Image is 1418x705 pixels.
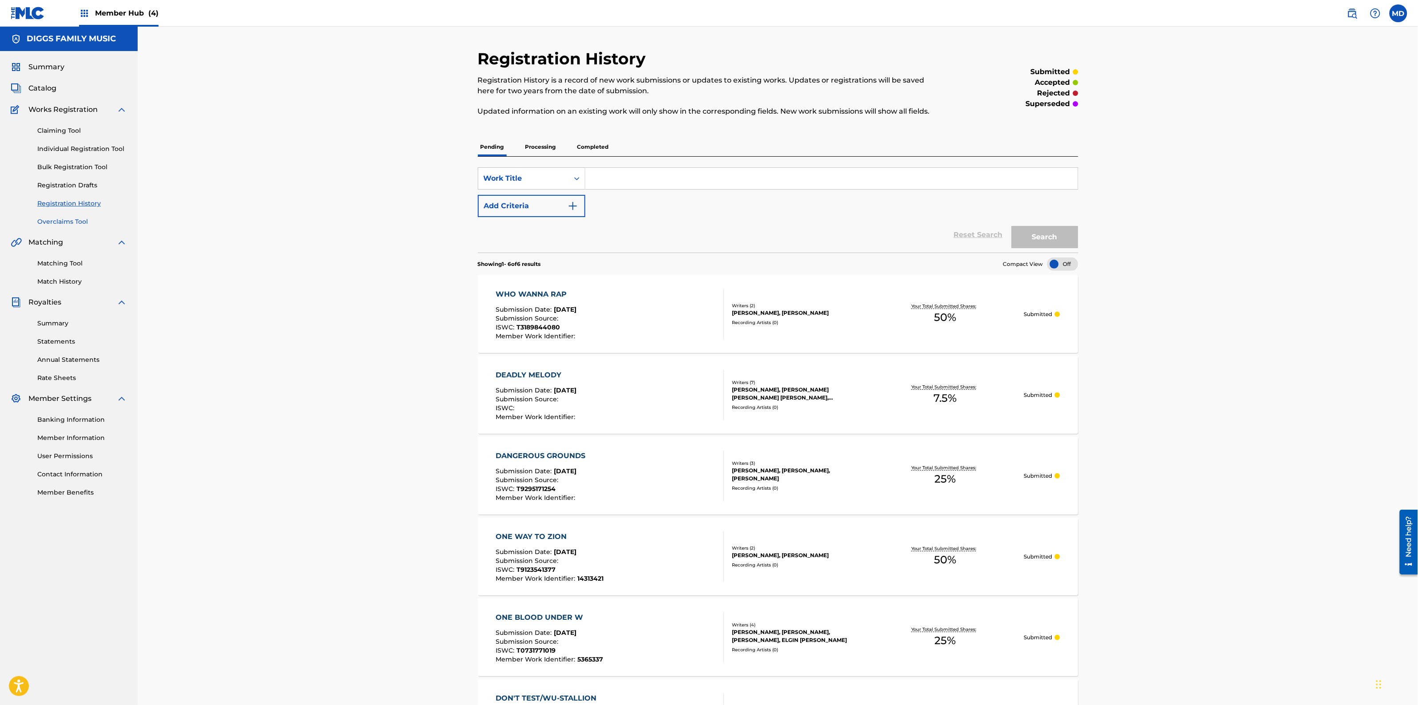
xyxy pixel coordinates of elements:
div: Writers ( 2 ) [732,545,866,551]
a: SummarySummary [11,62,64,72]
div: Recording Artists ( 0 ) [732,404,866,411]
a: Contact Information [37,470,127,479]
p: Submitted [1024,553,1052,561]
span: 7.5 % [933,390,957,406]
img: search [1347,8,1358,19]
div: Recording Artists ( 0 ) [732,562,866,568]
div: DEADLY MELODY [496,370,577,380]
span: 50 % [934,309,956,325]
div: Writers ( 4 ) [732,622,866,628]
span: Submission Date : [496,386,554,394]
a: Matching Tool [37,259,127,268]
h2: Registration History [478,49,651,69]
span: Submission Source : [496,476,560,484]
span: Submission Source : [496,638,560,646]
img: Royalties [11,297,21,308]
div: DANGEROUS GROUNDS [496,451,590,461]
a: Claiming Tool [37,126,127,135]
span: Submission Date : [496,629,554,637]
span: ISWC : [496,566,516,574]
img: Works Registration [11,104,22,115]
div: [PERSON_NAME], [PERSON_NAME], [PERSON_NAME], ELGIN [PERSON_NAME] [732,628,866,644]
span: [DATE] [554,629,576,637]
div: [PERSON_NAME], [PERSON_NAME] [732,309,866,317]
a: Public Search [1343,4,1361,22]
span: T9295171254 [516,485,556,493]
span: T0731771019 [516,646,556,654]
div: [PERSON_NAME], [PERSON_NAME], [PERSON_NAME] [732,467,866,483]
a: Banking Information [37,415,127,424]
span: (4) [148,9,159,17]
div: Writers ( 7 ) [732,379,866,386]
a: Annual Statements [37,355,127,364]
span: Matching [28,237,63,248]
span: 14313421 [577,574,604,582]
div: Recording Artists ( 0 ) [732,485,866,491]
div: [PERSON_NAME], [PERSON_NAME] [PERSON_NAME] [PERSON_NAME], [PERSON_NAME], [PERSON_NAME], ELGIN [PE... [732,386,866,402]
a: Statements [37,337,127,346]
p: Submitted [1024,310,1052,318]
span: Submission Source : [496,395,560,403]
img: expand [116,393,127,404]
a: Registration Drafts [37,181,127,190]
span: Summary [28,62,64,72]
p: submitted [1031,67,1070,77]
span: [DATE] [554,305,576,313]
a: WHO WANNA RAPSubmission Date:[DATE]Submission Source:ISWC:T3189844080Member Work Identifier:Write... [478,275,1078,353]
p: Completed [575,138,612,156]
span: ISWC : [496,404,516,412]
span: Royalties [28,297,61,308]
p: Your Total Submitted Shares: [912,464,979,471]
img: Catalog [11,83,21,94]
span: T3189844080 [516,323,560,331]
span: Member Hub [95,8,159,18]
span: Submission Source : [496,557,560,565]
p: rejected [1037,88,1070,99]
span: Works Registration [28,104,98,115]
span: Member Settings [28,393,91,404]
span: Submission Date : [496,467,554,475]
img: MLC Logo [11,7,45,20]
div: ONE BLOOD UNDER W [496,612,603,623]
div: Recording Artists ( 0 ) [732,646,866,653]
a: Summary [37,319,127,328]
p: Updated information on an existing work will only show in the corresponding fields. New work subm... [478,106,940,117]
p: Submitted [1024,472,1052,480]
a: Registration History [37,199,127,208]
span: Member Work Identifier : [496,494,577,502]
div: User Menu [1390,4,1407,22]
p: accepted [1035,77,1070,88]
span: Submission Date : [496,548,554,556]
p: Your Total Submitted Shares: [912,384,979,390]
a: CatalogCatalog [11,83,56,94]
a: Individual Registration Tool [37,144,127,154]
img: expand [116,104,127,115]
a: DEADLY MELODYSubmission Date:[DATE]Submission Source:ISWC:Member Work Identifier:Writers (7)[PERS... [478,356,1078,434]
iframe: Chat Widget [1374,662,1418,705]
a: DANGEROUS GROUNDSSubmission Date:[DATE]Submission Source:ISWC:T9295171254Member Work Identifier:W... [478,437,1078,515]
img: Top Rightsholders [79,8,90,19]
div: DON'T TEST/WU-STALLION [496,693,601,704]
div: Work Title [484,173,564,184]
span: Member Work Identifier : [496,332,577,340]
h5: DIGGS FAMILY MUSIC [27,34,116,44]
a: Member Benefits [37,488,127,497]
a: User Permissions [37,452,127,461]
p: superseded [1026,99,1070,109]
a: ONE WAY TO ZIONSubmission Date:[DATE]Submission Source:ISWC:T9123541377Member Work Identifier:143... [478,518,1078,595]
span: [DATE] [554,548,576,556]
p: Submitted [1024,391,1052,399]
div: Recording Artists ( 0 ) [732,319,866,326]
form: Search Form [478,167,1078,253]
a: ONE BLOOD UNDER WSubmission Date:[DATE]Submission Source:ISWC:T0731771019Member Work Identifier:5... [478,598,1078,676]
img: 9d2ae6d4665cec9f34b9.svg [568,201,578,211]
p: Your Total Submitted Shares: [912,545,979,552]
span: ISWC : [496,323,516,331]
p: Your Total Submitted Shares: [912,303,979,309]
img: Matching [11,237,22,248]
span: Compact View [1003,260,1043,268]
span: Catalog [28,83,56,94]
